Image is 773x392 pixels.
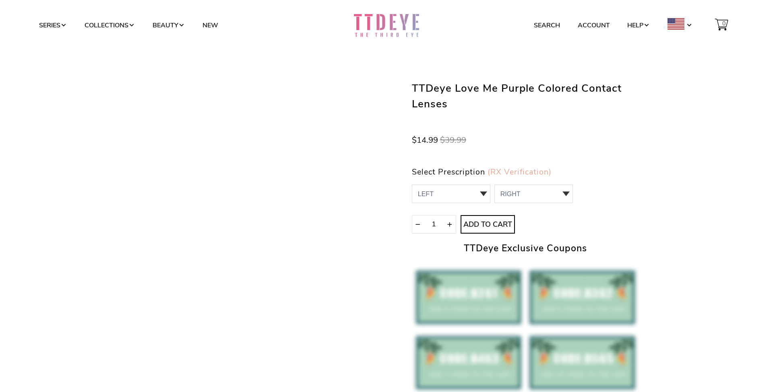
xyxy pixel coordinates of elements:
span: 0 [720,16,728,31]
a: Search [534,18,560,33]
span: $39.99 [440,135,466,146]
a: Series [39,18,67,33]
select: -3.75 0 [412,185,490,203]
h2: TTDeye Exclusive Coupons [412,242,639,256]
a: Beauty [153,18,185,33]
a: (RX Verification) [488,166,552,177]
span: Add to Cart [461,220,515,229]
select: 0 [494,185,573,203]
a: Help [627,18,650,33]
img: USD.png [668,18,684,29]
span: Select Prescription [412,166,485,177]
button: Add to Cart [461,215,515,234]
h1: TTDeye Love Me Purple Colored Contact Lenses [412,79,639,112]
a: 0 [710,18,734,33]
a: Collections [85,18,135,33]
span: $14.99 [412,135,438,146]
a: Account [578,18,610,33]
a: New [203,18,218,33]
